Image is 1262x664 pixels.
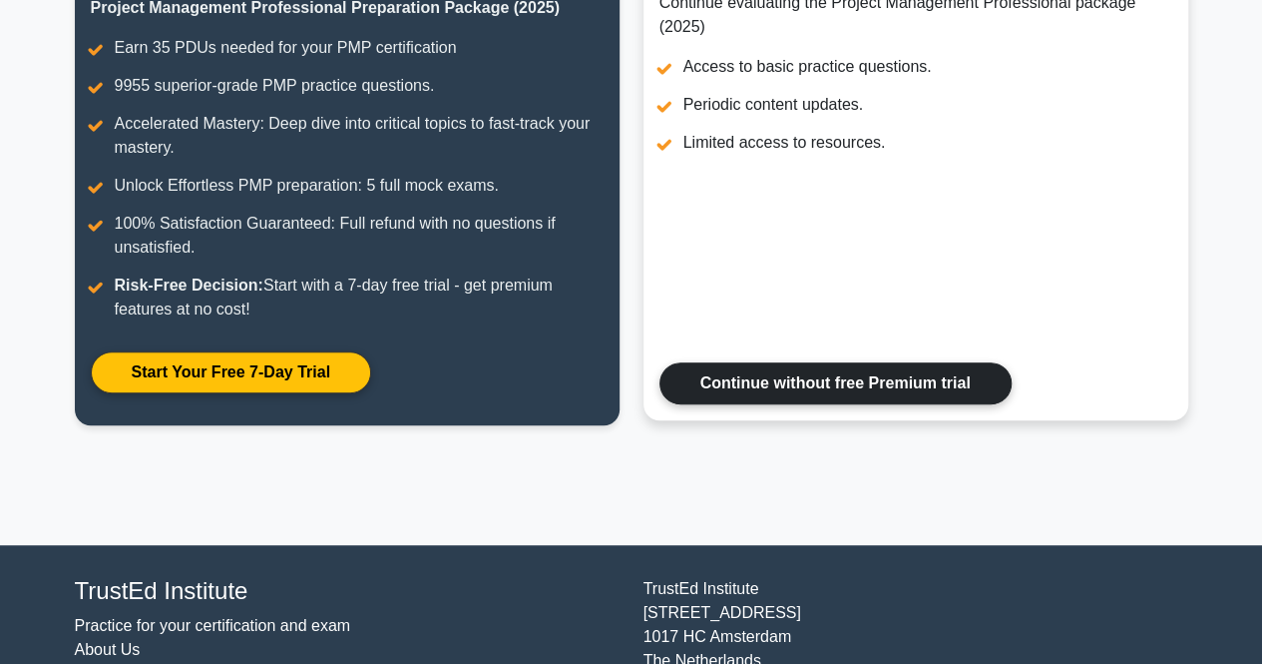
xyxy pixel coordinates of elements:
[91,351,371,393] a: Start Your Free 7-Day Trial
[75,617,351,634] a: Practice for your certification and exam
[659,362,1012,404] a: Continue without free Premium trial
[75,577,620,606] h4: TrustEd Institute
[75,641,141,658] a: About Us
